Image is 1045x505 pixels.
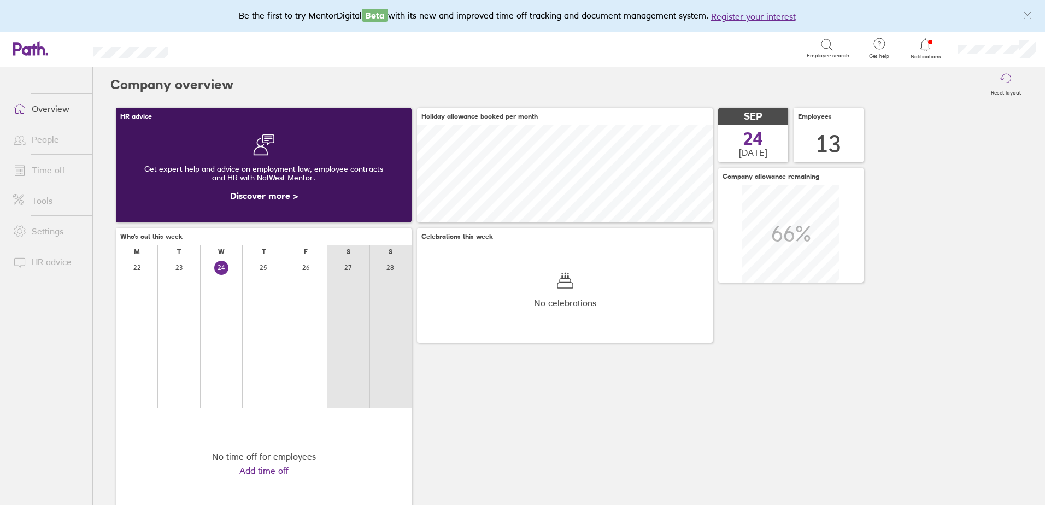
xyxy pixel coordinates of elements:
a: Discover more > [230,190,298,201]
div: 13 [815,130,842,158]
span: Who's out this week [120,233,183,240]
button: Reset layout [984,67,1028,102]
a: Time off [4,159,92,181]
label: Reset layout [984,86,1028,96]
a: HR advice [4,251,92,273]
span: SEP [744,111,762,122]
a: Notifications [908,37,943,60]
div: M [134,248,140,256]
h2: Company overview [110,67,233,102]
a: Overview [4,98,92,120]
div: No time off for employees [212,451,316,461]
span: No celebrations [534,298,596,308]
button: Register your interest [711,10,796,23]
span: Employees [798,113,832,120]
div: S [347,248,350,256]
span: Celebrations this week [421,233,493,240]
span: Holiday allowance booked per month [421,113,538,120]
div: Get expert help and advice on employment law, employee contracts and HR with NatWest Mentor. [125,156,403,191]
span: Company allowance remaining [723,173,819,180]
span: Beta [362,9,388,22]
div: T [177,248,181,256]
span: 24 [743,130,763,148]
span: Notifications [908,54,943,60]
a: People [4,128,92,150]
span: [DATE] [739,148,767,157]
div: Be the first to try MentorDigital with its new and improved time off tracking and document manage... [239,9,807,23]
span: Employee search [807,52,849,59]
a: Tools [4,190,92,212]
a: Add time off [239,466,289,475]
div: F [304,248,308,256]
div: Search [198,43,226,53]
div: T [262,248,266,256]
a: Settings [4,220,92,242]
span: HR advice [120,113,152,120]
div: S [389,248,392,256]
div: W [218,248,225,256]
span: Get help [861,53,897,60]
